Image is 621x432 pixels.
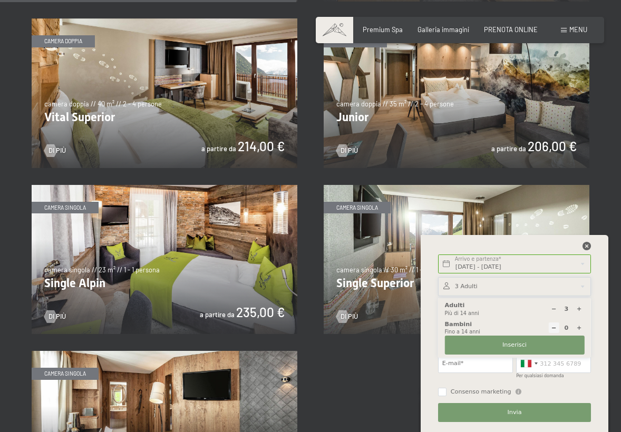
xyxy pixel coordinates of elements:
[418,25,469,34] a: Galleria immagini
[341,312,358,321] span: Di più
[451,388,511,396] span: Consenso marketing
[32,351,297,356] a: Single Relax
[44,312,66,321] a: Di più
[32,18,297,168] img: Vital Superior
[569,25,587,34] span: Menu
[32,185,297,335] img: Single Alpin
[324,185,589,190] a: Single Superior
[438,403,591,422] button: Invia
[484,25,538,34] a: PRENOTA ONLINE
[32,18,297,24] a: Vital Superior
[32,185,297,190] a: Single Alpin
[445,336,585,355] button: Inserisci
[44,146,66,155] a: Di più
[516,354,591,373] input: 312 345 6789
[336,146,358,155] a: Di più
[502,341,527,349] span: Inserisci
[516,374,564,378] label: Per qualsiasi domanda
[324,18,589,168] img: Junior
[336,312,358,321] a: Di più
[48,146,66,155] span: Di più
[324,185,589,335] img: Single Superior
[363,25,403,34] a: Premium Spa
[508,408,522,417] span: Invia
[48,312,66,321] span: Di più
[517,355,541,372] div: Italy (Italia): +39
[341,146,358,155] span: Di più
